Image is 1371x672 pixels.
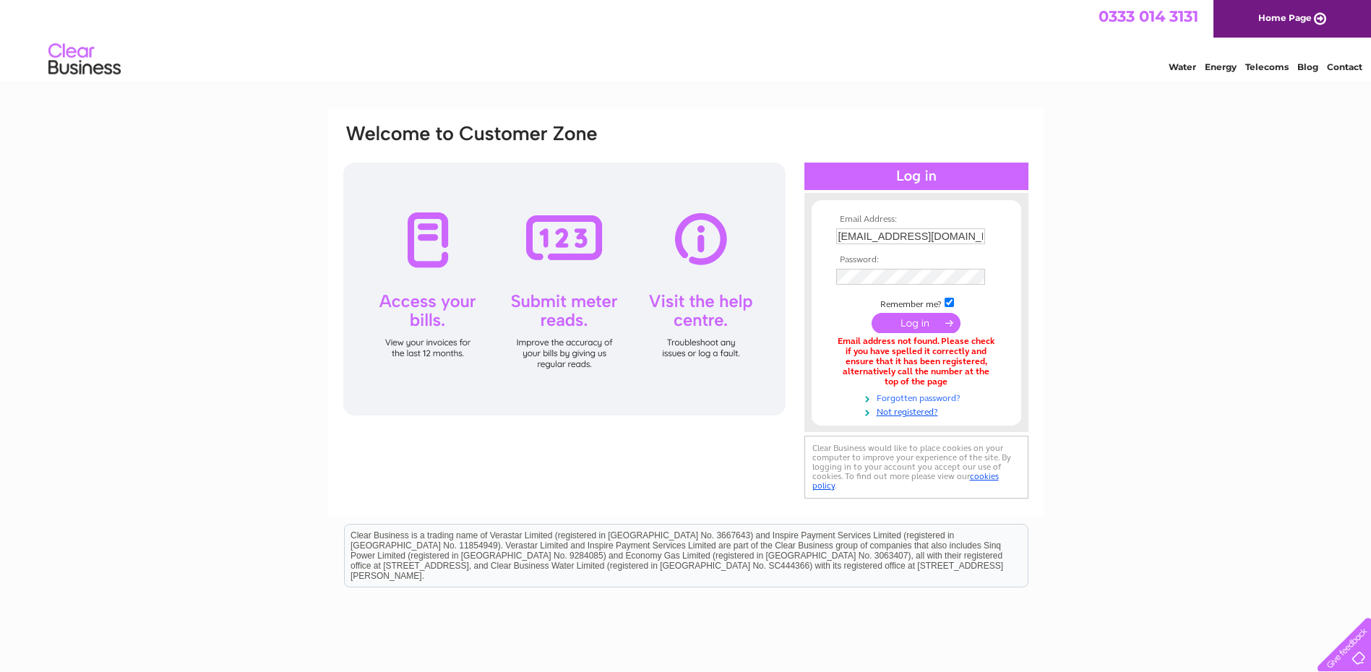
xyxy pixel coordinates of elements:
[48,38,121,82] img: logo.png
[345,8,1028,70] div: Clear Business is a trading name of Verastar Limited (registered in [GEOGRAPHIC_DATA] No. 3667643...
[836,390,1000,404] a: Forgotten password?
[804,436,1028,499] div: Clear Business would like to place cookies on your computer to improve your experience of the sit...
[833,215,1000,225] th: Email Address:
[872,313,960,333] input: Submit
[812,471,999,491] a: cookies policy
[1169,61,1196,72] a: Water
[1297,61,1318,72] a: Blog
[1205,61,1237,72] a: Energy
[836,337,997,387] div: Email address not found. Please check if you have spelled it correctly and ensure that it has bee...
[1327,61,1362,72] a: Contact
[836,404,1000,418] a: Not registered?
[1245,61,1289,72] a: Telecoms
[833,296,1000,310] td: Remember me?
[1099,7,1198,25] a: 0333 014 3131
[833,255,1000,265] th: Password:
